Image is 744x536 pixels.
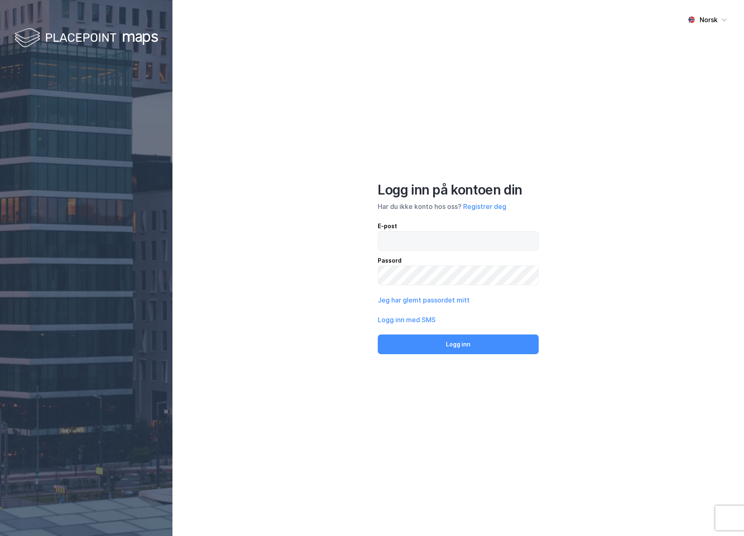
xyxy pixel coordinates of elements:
[378,315,436,325] button: Logg inn med SMS
[700,15,718,25] div: Norsk
[703,497,744,536] iframe: Chat Widget
[378,221,539,231] div: E-post
[463,202,506,211] button: Registrer deg
[378,202,539,211] div: Har du ikke konto hos oss?
[378,334,539,354] button: Logg inn
[378,295,470,305] button: Jeg har glemt passordet mitt
[14,26,158,50] img: logo-white.f07954bde2210d2a523dddb988cd2aa7.svg
[378,182,539,198] div: Logg inn på kontoen din
[378,256,539,266] div: Passord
